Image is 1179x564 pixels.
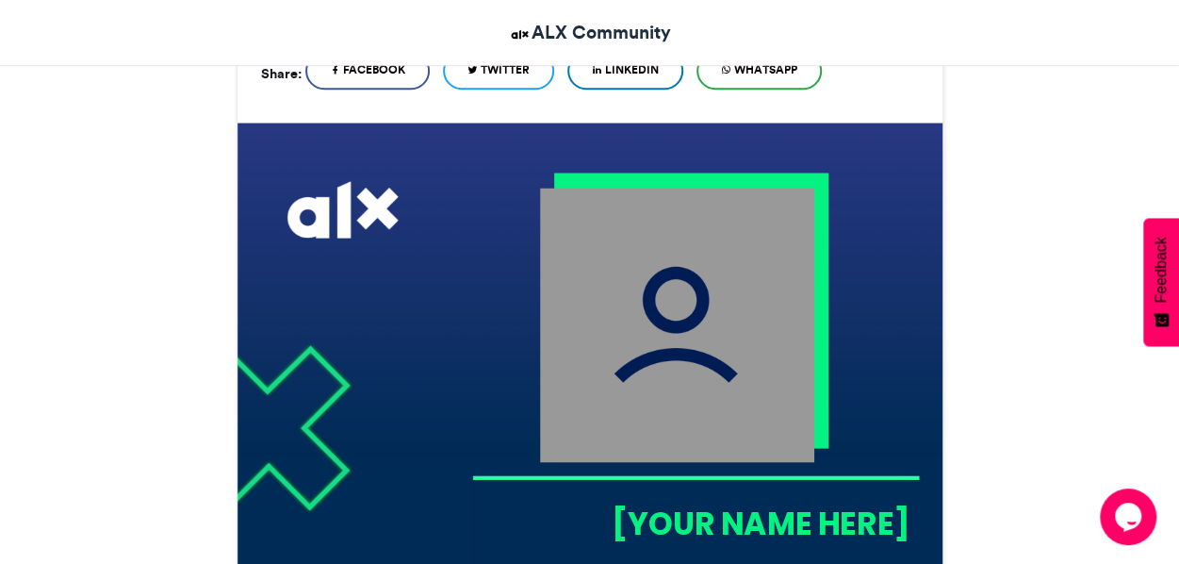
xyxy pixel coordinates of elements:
[605,61,659,78] span: LinkedIn
[1100,489,1160,545] iframe: chat widget
[1153,237,1170,303] span: Feedback
[696,52,822,90] a: WhatsApp
[343,61,405,78] span: Facebook
[481,61,530,78] span: Twitter
[471,502,909,545] div: [YOUR NAME HERE]
[1143,218,1179,346] button: Feedback - Show survey
[539,188,813,462] img: user_filled.png
[567,52,683,90] a: LinkedIn
[508,19,671,46] a: ALX Community
[734,61,797,78] span: WhatsApp
[508,23,532,46] img: ALX Community
[305,52,430,90] a: Facebook
[443,52,554,90] a: Twitter
[261,61,302,86] h5: Share:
